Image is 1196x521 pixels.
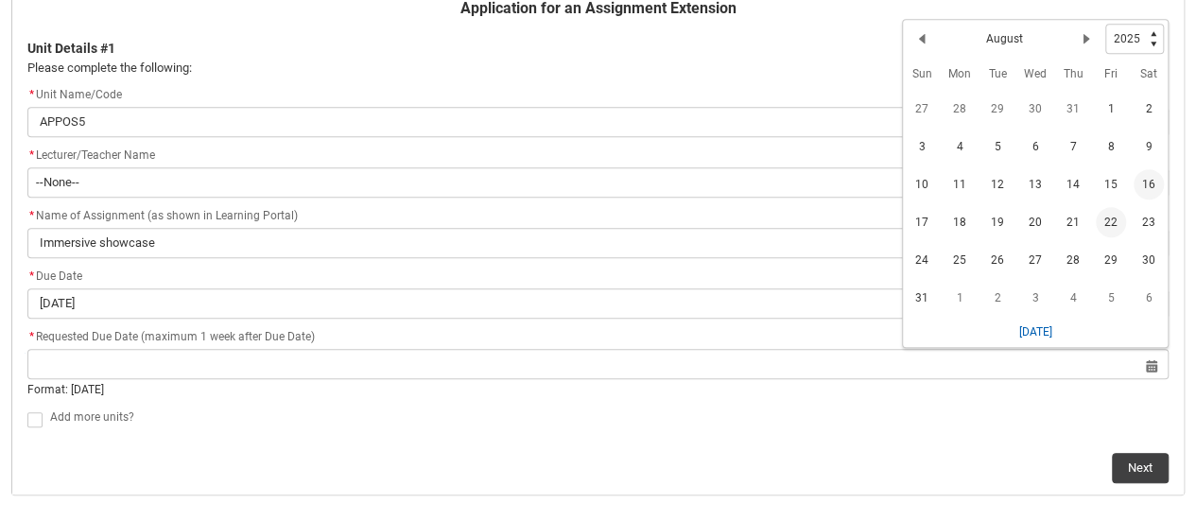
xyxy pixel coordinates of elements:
[1020,131,1050,162] span: 6
[1130,165,1168,203] td: 2025-08-16
[945,131,975,162] span: 4
[1054,165,1092,203] td: 2025-08-14
[1134,94,1164,124] span: 2
[903,203,941,241] td: 2025-08-17
[1020,169,1050,200] span: 13
[1092,165,1130,203] td: 2025-08-15
[945,245,975,275] span: 25
[912,67,932,80] abbr: Sunday
[907,24,937,54] button: Previous Month
[1112,453,1169,483] button: Next
[1134,283,1164,313] span: 6
[903,90,941,128] td: 2025-07-27
[907,131,937,162] span: 3
[1016,90,1054,128] td: 2025-07-30
[1018,317,1053,347] button: [DATE]
[1130,279,1168,317] td: 2025-09-06
[27,41,115,56] b: Unit Details #1
[982,283,1013,313] span: 2
[1092,90,1130,128] td: 2025-08-01
[941,165,979,203] td: 2025-08-11
[1140,67,1157,80] abbr: Saturday
[907,283,937,313] span: 31
[1024,67,1047,80] abbr: Wednesday
[903,279,941,317] td: 2025-08-31
[941,279,979,317] td: 2025-09-01
[1020,245,1050,275] span: 27
[1092,241,1130,279] td: 2025-08-29
[1058,207,1088,237] span: 21
[1096,169,1126,200] span: 15
[941,90,979,128] td: 2025-07-28
[1134,169,1164,200] span: 16
[1058,131,1088,162] span: 7
[27,59,1169,78] p: Please complete the following:
[945,94,975,124] span: 28
[941,128,979,165] td: 2025-08-04
[1016,241,1054,279] td: 2025-08-27
[29,88,34,101] abbr: required
[1092,203,1130,241] td: 2025-08-22
[945,207,975,237] span: 18
[50,410,134,424] span: Add more units?
[941,203,979,241] td: 2025-08-18
[986,30,1023,47] h2: August
[1130,203,1168,241] td: 2025-08-23
[982,245,1013,275] span: 26
[1054,128,1092,165] td: 2025-08-07
[1064,67,1083,80] abbr: Thursday
[979,203,1016,241] td: 2025-08-19
[902,19,1169,348] div: Date picker: August
[1054,279,1092,317] td: 2025-09-04
[29,330,34,343] abbr: required
[29,269,34,283] abbr: required
[27,381,1169,398] div: Format: [DATE]
[945,169,975,200] span: 11
[907,94,937,124] span: 27
[903,128,941,165] td: 2025-08-03
[1134,131,1164,162] span: 9
[27,88,122,101] span: Unit Name/Code
[948,67,971,80] abbr: Monday
[989,67,1007,80] abbr: Tuesday
[1096,245,1126,275] span: 29
[1130,90,1168,128] td: 2025-08-02
[982,94,1013,124] span: 29
[27,330,315,343] span: Requested Due Date (maximum 1 week after Due Date)
[1058,169,1088,200] span: 14
[1130,128,1168,165] td: 2025-08-09
[903,165,941,203] td: 2025-08-10
[1092,128,1130,165] td: 2025-08-08
[907,169,937,200] span: 10
[907,207,937,237] span: 17
[27,209,298,222] span: Name of Assignment (as shown in Learning Portal)
[29,148,34,162] abbr: required
[982,131,1013,162] span: 5
[29,209,34,222] abbr: required
[1016,128,1054,165] td: 2025-08-06
[1020,283,1050,313] span: 3
[941,241,979,279] td: 2025-08-25
[1054,241,1092,279] td: 2025-08-28
[1016,203,1054,241] td: 2025-08-20
[979,128,1016,165] td: 2025-08-05
[945,283,975,313] span: 1
[1130,241,1168,279] td: 2025-08-30
[1016,165,1054,203] td: 2025-08-13
[979,165,1016,203] td: 2025-08-12
[1058,283,1088,313] span: 4
[903,241,941,279] td: 2025-08-24
[1071,24,1101,54] button: Next Month
[982,169,1013,200] span: 12
[1096,207,1126,237] span: 22
[1134,207,1164,237] span: 23
[1020,94,1050,124] span: 30
[1134,245,1164,275] span: 30
[982,207,1013,237] span: 19
[1104,67,1118,80] abbr: Friday
[979,90,1016,128] td: 2025-07-29
[1016,279,1054,317] td: 2025-09-03
[1054,90,1092,128] td: 2025-07-31
[1058,245,1088,275] span: 28
[907,245,937,275] span: 24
